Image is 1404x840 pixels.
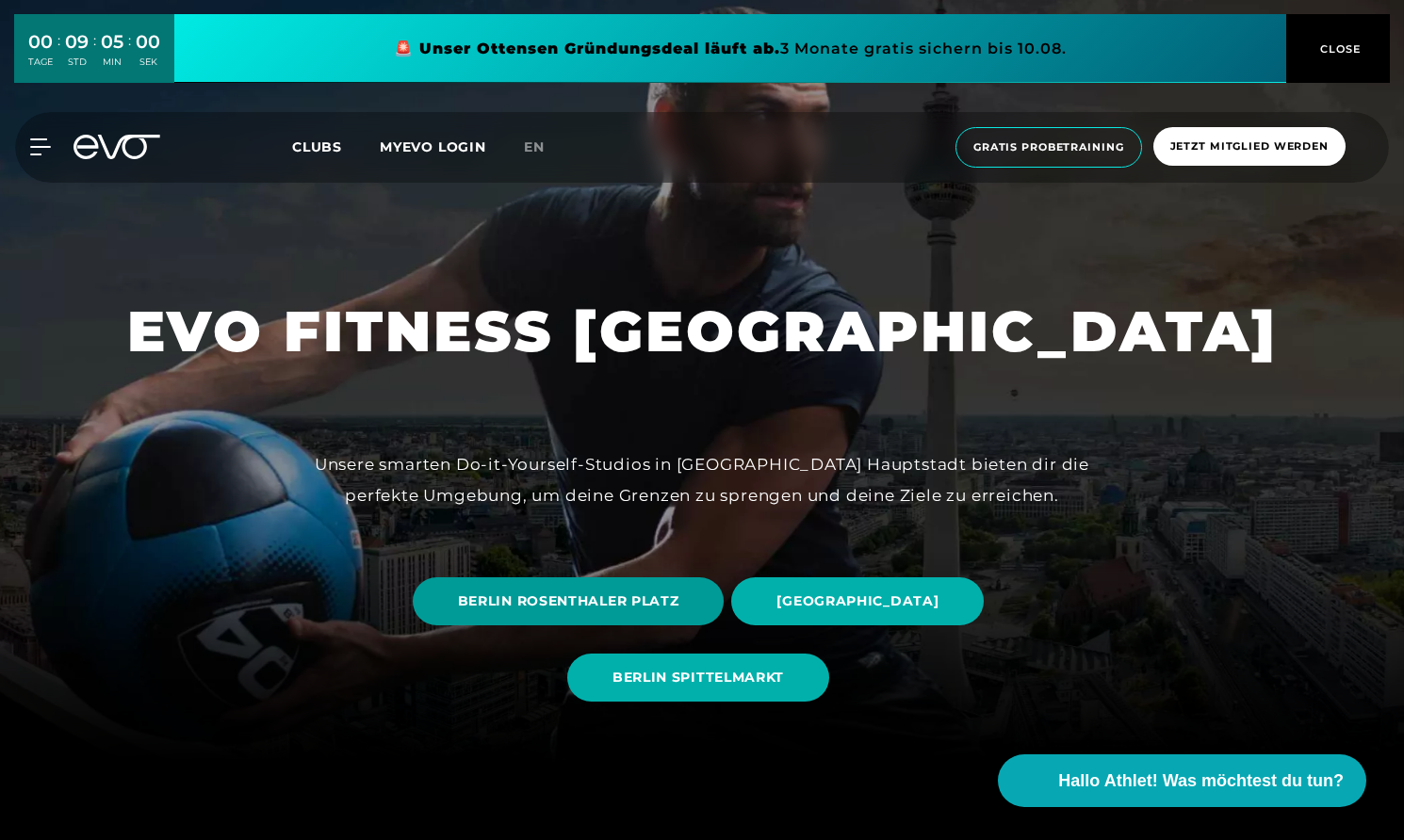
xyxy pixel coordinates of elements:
div: : [57,30,60,80]
h1: EVO FITNESS [GEOGRAPHIC_DATA] [127,295,1278,368]
button: Hallo Athlet! Was möchtest du tun? [998,754,1366,807]
div: STD [65,56,89,69]
a: BERLIN SPITTELMARKT [567,639,837,716]
button: CLOSE [1286,14,1390,83]
span: en [524,138,545,155]
span: Jetzt Mitglied werden [1170,138,1329,154]
a: en [524,137,567,158]
div: : [93,30,96,80]
span: BERLIN SPITTELMARKT [612,668,784,687]
span: CLOSE [1315,40,1362,57]
a: Gratis Probetraining [950,127,1148,168]
div: 05 [101,28,123,56]
a: BERLIN ROSENTHALER PLATZ [413,563,732,639]
span: Clubs [292,138,342,155]
span: [GEOGRAPHIC_DATA] [776,591,939,611]
span: BERLIN ROSENTHALER PLATZ [458,591,679,611]
div: : [128,30,131,80]
div: Unsere smarten Do-it-Yourself-Studios in [GEOGRAPHIC_DATA] Hauptstadt bieten dir die perfekte Umg... [278,449,1126,510]
a: MYEVO LOGIN [380,138,486,155]
a: Jetzt Mitglied werden [1148,127,1351,168]
div: 00 [136,28,160,56]
div: MIN [101,56,123,69]
div: 09 [65,28,89,56]
span: Gratis Probetraining [973,139,1124,155]
div: TAGE [28,56,53,69]
a: [GEOGRAPHIC_DATA] [731,563,991,639]
div: 00 [28,28,53,56]
a: Clubs [292,137,380,155]
div: SEK [136,56,160,69]
span: Hallo Athlet! Was möchtest du tun? [1058,768,1344,794]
